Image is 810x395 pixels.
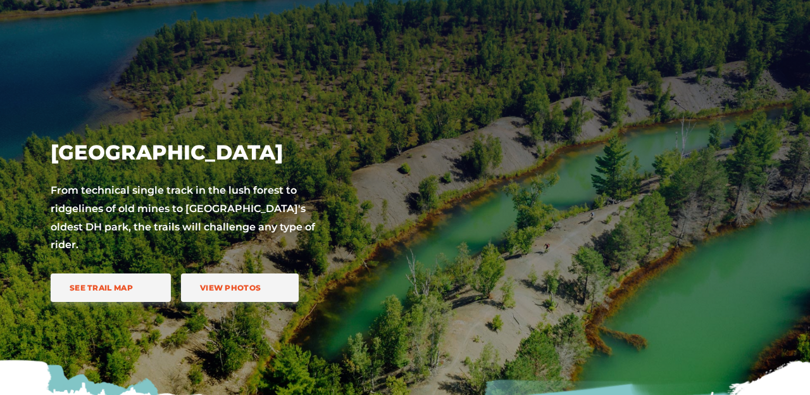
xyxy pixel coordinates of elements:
[51,139,468,166] h1: [GEOGRAPHIC_DATA]
[181,273,299,302] a: View Photos trail icon
[51,273,171,302] a: See Trail Map trail icon
[70,283,133,292] span: See Trail Map
[200,283,261,292] span: View Photos
[51,182,315,254] p: From technical single track in the lush forest to ridgelines of old mines to [GEOGRAPHIC_DATA]'s ...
